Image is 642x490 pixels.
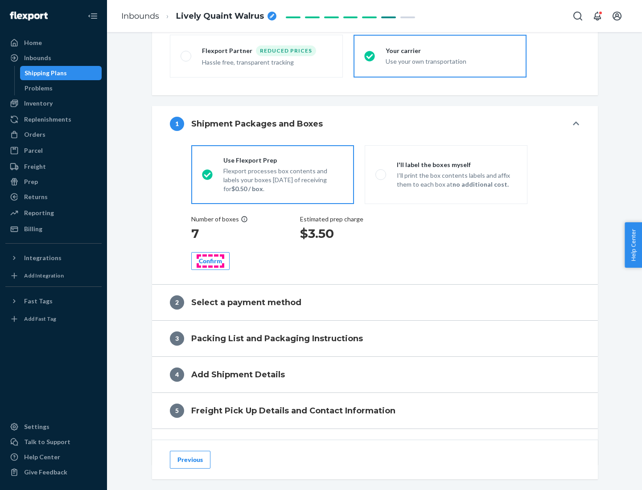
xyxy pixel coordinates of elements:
strong: no additional cost. [453,180,509,188]
button: Confirm [191,252,230,270]
div: Your carrier [386,46,516,55]
a: Talk to Support [5,435,102,449]
span: Lively Quaint Walrus [176,11,264,22]
div: Replenishments [24,115,71,124]
a: Orders [5,127,102,142]
button: Open account menu [608,7,626,25]
a: Settings [5,420,102,434]
strong: $0.50 / box [231,185,263,192]
div: Inventory [24,99,53,108]
div: Confirm [199,257,222,265]
div: Returns [24,192,48,201]
a: Inbounds [121,11,159,21]
a: Freight [5,159,102,174]
a: Replenishments [5,112,102,127]
a: Add Integration [5,269,102,283]
a: Parcel [5,143,102,158]
a: Problems [20,81,102,95]
button: 6Review and Confirm Shipment [152,429,598,465]
button: 5Freight Pick Up Details and Contact Information [152,393,598,429]
div: Add Integration [24,272,64,279]
button: 3Packing List and Packaging Instructions [152,321,598,356]
div: Settings [24,422,49,431]
div: Reporting [24,208,54,217]
a: Help Center [5,450,102,464]
div: 2 [170,295,184,310]
div: Orders [24,130,45,139]
h4: Shipment Packages and Boxes [191,118,323,130]
button: Help Center [625,222,642,268]
div: Problems [25,84,53,93]
h4: Select a payment method [191,297,301,308]
button: Fast Tags [5,294,102,308]
a: Inbounds [5,51,102,65]
a: Prep [5,175,102,189]
button: Close Navigation [84,7,102,25]
h4: Add Shipment Details [191,369,285,380]
div: 5 [170,404,184,418]
div: Fast Tags [24,297,53,306]
p: I’ll print the box contents labels and affix them to each box at [397,171,517,189]
a: Shipping Plans [20,66,102,80]
h4: Freight Pick Up Details and Contact Information [191,405,395,416]
div: Shipping Plans [25,69,67,78]
div: Freight [24,162,46,171]
button: Open notifications [588,7,606,25]
div: Hassle free, transparent tracking [202,58,332,67]
button: 2Select a payment method [152,285,598,320]
button: Previous [170,451,210,469]
img: Flexport logo [10,12,48,20]
div: 3 [170,331,184,346]
div: 1 [170,117,184,131]
div: Use your own transportation [386,57,516,66]
button: Give Feedback [5,465,102,479]
div: Use Flexport Prep [223,156,343,165]
div: Prep [24,177,38,186]
p: Flexport processes box contents and labels your boxes [DATE] of receiving for . [223,167,343,193]
h4: Packing List and Packaging Instructions [191,333,363,344]
a: Returns [5,190,102,204]
h1: $3.50 [300,225,363,241]
h1: 7 [191,225,248,241]
a: Inventory [5,96,102,110]
div: Give Feedback [24,468,67,477]
div: Help Center [24,453,60,461]
div: Home [24,38,42,47]
a: Reporting [5,206,102,220]
div: Number of boxes [191,215,248,224]
div: Billing [24,225,42,233]
div: Flexport Partner [202,46,256,55]
div: Inbounds [24,53,51,62]
a: Add Fast Tag [5,312,102,326]
a: Billing [5,222,102,236]
div: Integrations [24,253,62,262]
div: Parcel [24,146,43,155]
button: 1Shipment Packages and Boxes [152,106,598,142]
ol: breadcrumbs [114,3,284,29]
p: Estimated prep charge [300,215,363,224]
a: Home [5,36,102,50]
div: Reduced prices [256,45,316,56]
div: Talk to Support [24,437,70,446]
div: I'll label the boxes myself [397,160,517,169]
button: Open Search Box [569,7,587,25]
button: 4Add Shipment Details [152,357,598,392]
div: Add Fast Tag [24,315,56,323]
button: Integrations [5,251,102,265]
div: 4 [170,367,184,382]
